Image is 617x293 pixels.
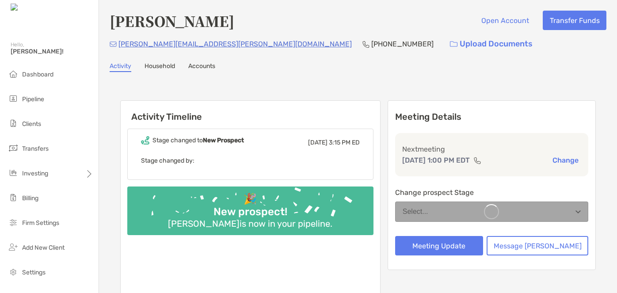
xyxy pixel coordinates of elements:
span: Dashboard [22,71,53,78]
span: Billing [22,194,38,202]
img: firm-settings icon [8,217,19,228]
p: [PERSON_NAME][EMAIL_ADDRESS][PERSON_NAME][DOMAIN_NAME] [118,38,352,49]
div: [PERSON_NAME] is now in your pipeline. [164,218,336,229]
p: [DATE] 1:00 PM EDT [402,155,470,166]
span: Firm Settings [22,219,59,227]
img: pipeline icon [8,93,19,104]
span: Add New Client [22,244,65,251]
button: Message [PERSON_NAME] [487,236,588,255]
a: Activity [110,62,131,72]
b: New Prospect [203,137,244,144]
span: [PERSON_NAME]! [11,48,93,55]
span: 3:15 PM ED [329,139,360,146]
img: dashboard icon [8,68,19,79]
img: clients icon [8,118,19,129]
img: billing icon [8,192,19,203]
a: Accounts [188,62,215,72]
span: Clients [22,120,41,128]
img: button icon [450,41,457,47]
div: Stage changed to [152,137,244,144]
div: 🎉 [240,193,260,205]
span: Transfers [22,145,49,152]
span: [DATE] [308,139,328,146]
img: settings icon [8,266,19,277]
p: [PHONE_NUMBER] [371,38,434,49]
p: Next meeting [402,144,581,155]
a: Household [145,62,175,72]
img: Event icon [141,136,149,145]
button: Change [550,156,581,165]
img: communication type [473,157,481,164]
a: Upload Documents [444,34,538,53]
p: Change prospect Stage [395,187,588,198]
img: Email Icon [110,42,117,47]
button: Open Account [474,11,536,30]
p: Meeting Details [395,111,588,122]
img: investing icon [8,167,19,178]
button: Meeting Update [395,236,483,255]
button: Transfer Funds [543,11,606,30]
span: Investing [22,170,48,177]
span: Settings [22,269,46,276]
img: transfers icon [8,143,19,153]
span: Pipeline [22,95,44,103]
img: Phone Icon [362,41,369,48]
h4: [PERSON_NAME] [110,11,234,31]
img: add_new_client icon [8,242,19,252]
img: Zoe Logo [11,4,48,12]
p: Stage changed by: [141,155,360,166]
div: New prospect! [210,205,291,218]
h6: Activity Timeline [121,101,380,122]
